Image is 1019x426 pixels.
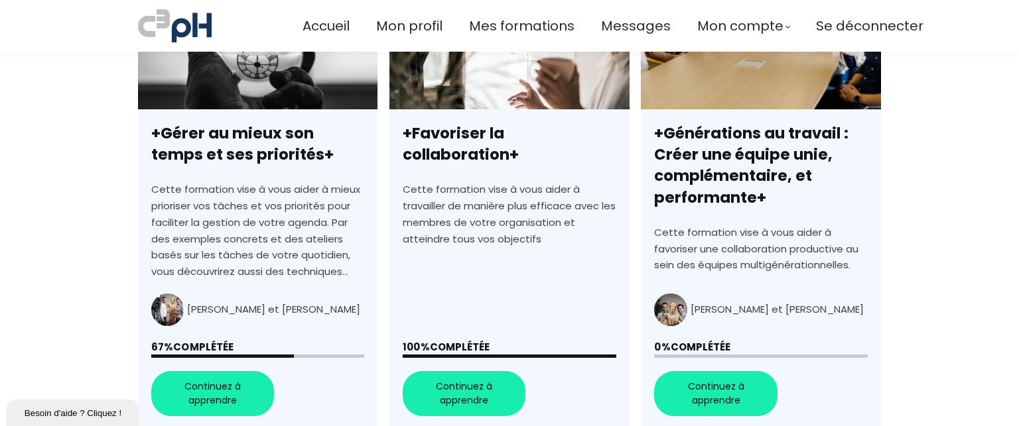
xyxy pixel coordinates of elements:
[138,7,212,45] img: a70bc7685e0efc0bd0b04b3506828469.jpeg
[376,15,442,37] a: Mon profil
[816,15,923,37] a: Se déconnecter
[303,15,350,37] a: Accueil
[469,15,575,37] a: Mes formations
[601,15,671,37] a: Messages
[697,15,783,37] span: Mon compte
[7,397,142,426] iframe: chat widget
